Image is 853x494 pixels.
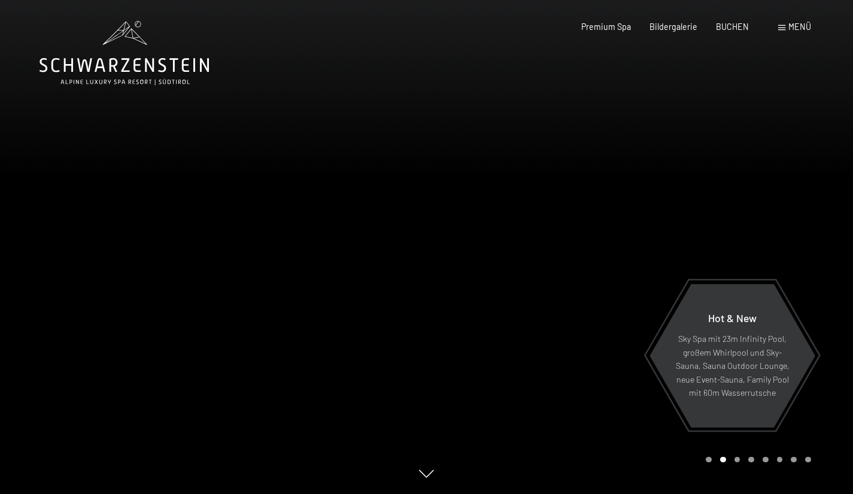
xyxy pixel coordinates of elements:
span: Menü [788,22,811,32]
div: Carousel Page 1 [706,457,712,463]
div: Carousel Page 6 [777,457,783,463]
div: Carousel Page 3 [734,457,740,463]
a: Premium Spa [581,22,631,32]
a: Hot & New Sky Spa mit 23m Infinity Pool, großem Whirlpool und Sky-Sauna, Sauna Outdoor Lounge, ne... [649,283,816,428]
p: Sky Spa mit 23m Infinity Pool, großem Whirlpool und Sky-Sauna, Sauna Outdoor Lounge, neue Event-S... [675,332,790,400]
a: BUCHEN [716,22,749,32]
div: Carousel Page 7 [791,457,797,463]
div: Carousel Page 8 [805,457,811,463]
span: Hot & New [708,311,757,325]
div: Carousel Pagination [702,457,810,463]
div: Carousel Page 4 [748,457,754,463]
div: Carousel Page 5 [763,457,769,463]
div: Carousel Page 2 (Current Slide) [720,457,726,463]
a: Bildergalerie [649,22,697,32]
